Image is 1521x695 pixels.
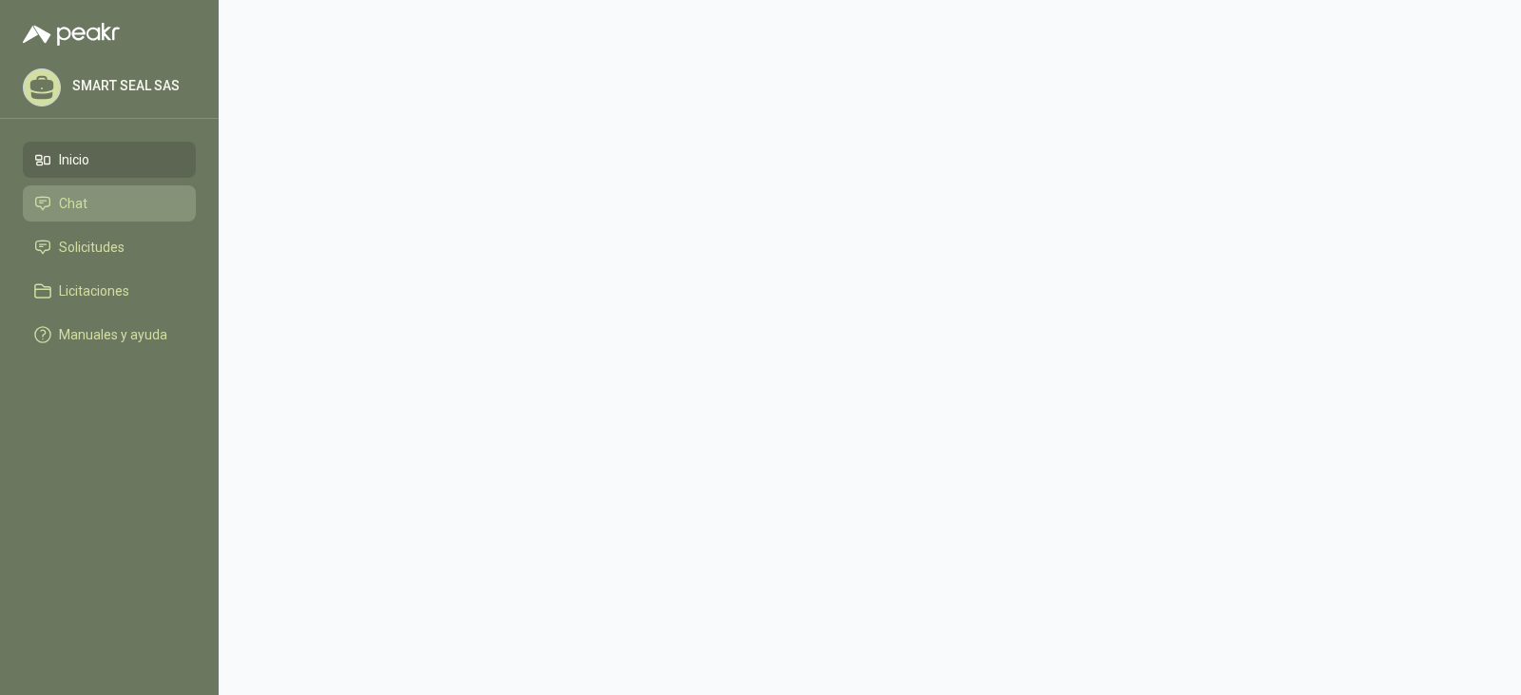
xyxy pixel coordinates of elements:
img: Logo peakr [23,23,120,46]
a: Chat [23,185,196,222]
a: Inicio [23,142,196,178]
span: Licitaciones [59,280,129,301]
a: Manuales y ayuda [23,317,196,353]
a: Licitaciones [23,273,196,309]
span: Manuales y ayuda [59,324,167,345]
p: SMART SEAL SAS [72,79,191,92]
span: Inicio [59,149,89,170]
span: Chat [59,193,87,214]
a: Solicitudes [23,229,196,265]
span: Solicitudes [59,237,125,258]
